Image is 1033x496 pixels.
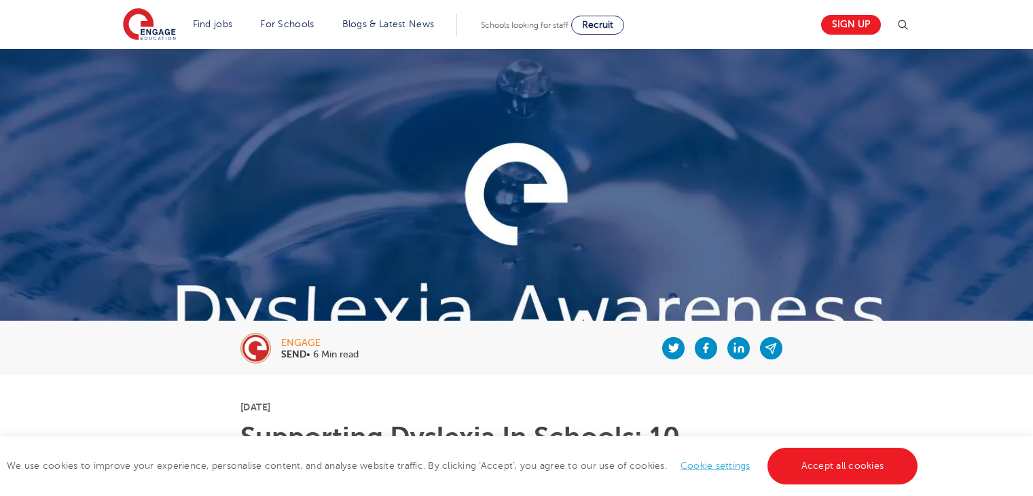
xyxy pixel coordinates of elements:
a: For Schools [260,19,314,29]
span: Schools looking for staff [481,20,568,30]
img: Engage Education [123,8,176,42]
h1: Supporting Dyslexia In Schools: 10 Teaching Strategies | Engage [240,424,793,478]
b: SEND [281,349,306,359]
p: • 6 Min read [281,350,359,359]
p: [DATE] [240,402,793,412]
div: engage [281,338,359,348]
a: Cookie settings [681,461,750,471]
a: Recruit [571,16,624,35]
span: Recruit [582,20,613,30]
a: Blogs & Latest News [342,19,435,29]
span: We use cookies to improve your experience, personalise content, and analyse website traffic. By c... [7,461,921,471]
a: Sign up [821,15,881,35]
a: Accept all cookies [767,448,918,484]
a: Find jobs [193,19,233,29]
